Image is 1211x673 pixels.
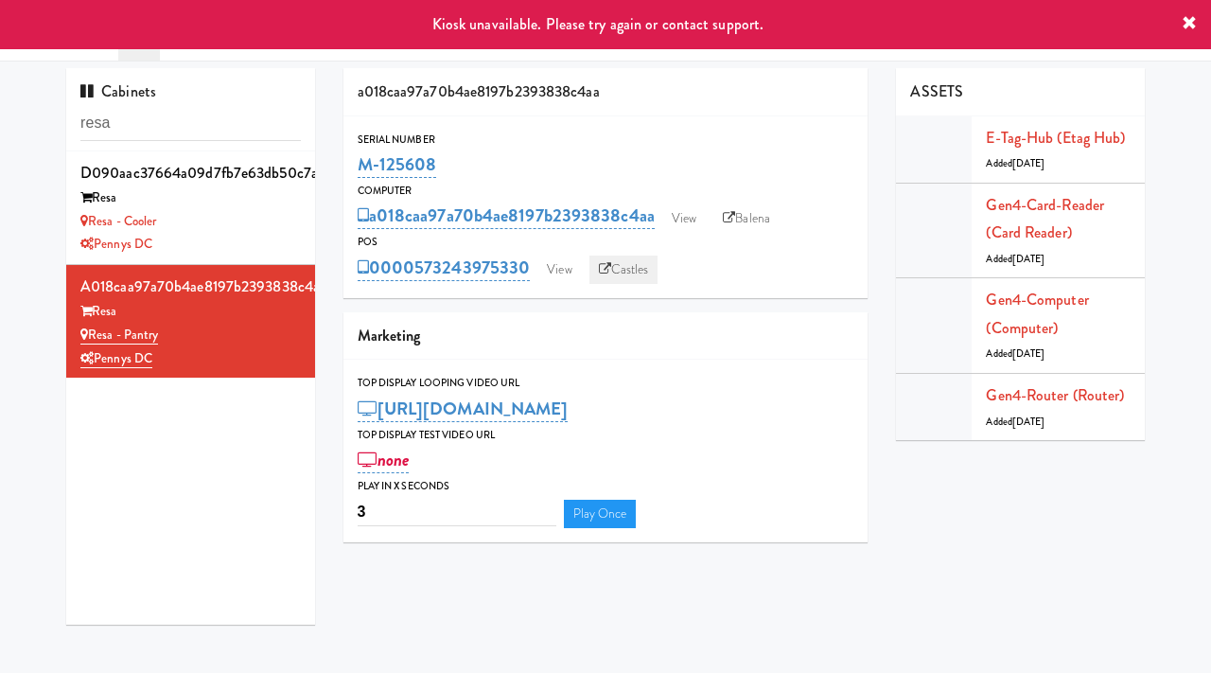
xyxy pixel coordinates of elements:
[1012,346,1045,361] span: [DATE]
[66,265,315,378] li: a018caa97a70b4ae8197b2393838c4aaResa Resa - PantryPennys DC
[80,186,301,210] div: Resa
[358,203,655,229] a: a018caa97a70b4ae8197b2393838c4aa
[1012,156,1045,170] span: [DATE]
[1012,252,1045,266] span: [DATE]
[986,252,1044,266] span: Added
[80,80,156,102] span: Cabinets
[986,289,1088,339] a: Gen4-computer (Computer)
[358,396,569,422] a: [URL][DOMAIN_NAME]
[80,235,152,253] a: Pennys DC
[986,127,1125,149] a: E-tag-hub (Etag Hub)
[1012,415,1045,429] span: [DATE]
[713,204,780,233] a: Balena
[358,477,854,496] div: Play in X seconds
[986,194,1104,244] a: Gen4-card-reader (Card Reader)
[358,182,854,201] div: Computer
[358,233,854,252] div: POS
[358,374,854,393] div: Top Display Looping Video Url
[986,415,1044,429] span: Added
[358,255,531,281] a: 0000573243975330
[986,156,1044,170] span: Added
[358,325,421,346] span: Marketing
[80,159,301,187] div: d090aac37664a09d7fb7e63db50c7aa2
[80,300,301,324] div: Resa
[662,204,706,233] a: View
[66,151,315,265] li: d090aac37664a09d7fb7e63db50c7aa2Resa Resa - CoolerPennys DC
[80,106,301,141] input: Search cabinets
[80,349,152,368] a: Pennys DC
[358,447,410,473] a: none
[564,500,637,528] a: Play Once
[80,326,158,345] a: Resa - Pantry
[80,212,156,230] a: Resa - Cooler
[343,68,869,116] div: a018caa97a70b4ae8197b2393838c4aa
[589,256,658,284] a: Castles
[432,13,764,35] span: Kiosk unavailable. Please try again or contact support.
[910,80,963,102] span: ASSETS
[358,426,854,445] div: Top Display Test Video Url
[358,131,854,150] div: Serial Number
[986,346,1044,361] span: Added
[986,384,1124,406] a: Gen4-router (Router)
[537,256,581,284] a: View
[80,273,301,301] div: a018caa97a70b4ae8197b2393838c4aa
[358,151,437,178] a: M-125608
